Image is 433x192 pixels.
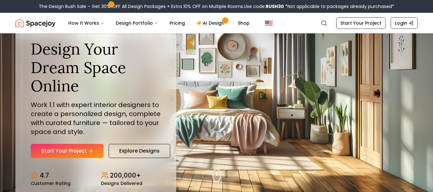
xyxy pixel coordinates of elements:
[284,3,394,10] span: *Not applicable to packages already purchased*
[31,40,161,95] h1: Design Your Dream Space Online
[111,17,163,29] button: Design Portfolio
[110,171,141,180] p: 200,000+
[266,3,284,10] b: RUSH30
[15,17,55,29] a: Spacejoy
[31,144,104,158] a: Start Your Project
[15,17,55,29] img: Spacejoy Logo
[31,166,161,186] div: Design stats
[164,17,190,29] a: Pricing
[15,13,418,33] nav: Global
[40,171,49,180] p: 4.7
[63,17,109,29] button: How It Works
[244,3,284,10] span: Use code:
[31,100,161,136] p: Work 1:1 with expert interior designers to create a personalized design, complete with curated fu...
[39,3,394,10] div: The Design Rush Sale – Get 30% OFF All Design Packages + Extra 10% OFF on Multiple Rooms.
[191,17,231,29] a: AI Design
[101,181,142,186] small: Designs Delivered
[391,17,418,29] a: Login
[233,17,255,29] a: Shop
[109,144,170,158] a: Explore Designs
[265,19,273,27] img: United States
[63,17,255,29] nav: Main
[31,181,71,186] small: Customer Rating
[336,17,386,29] a: Start Your Project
